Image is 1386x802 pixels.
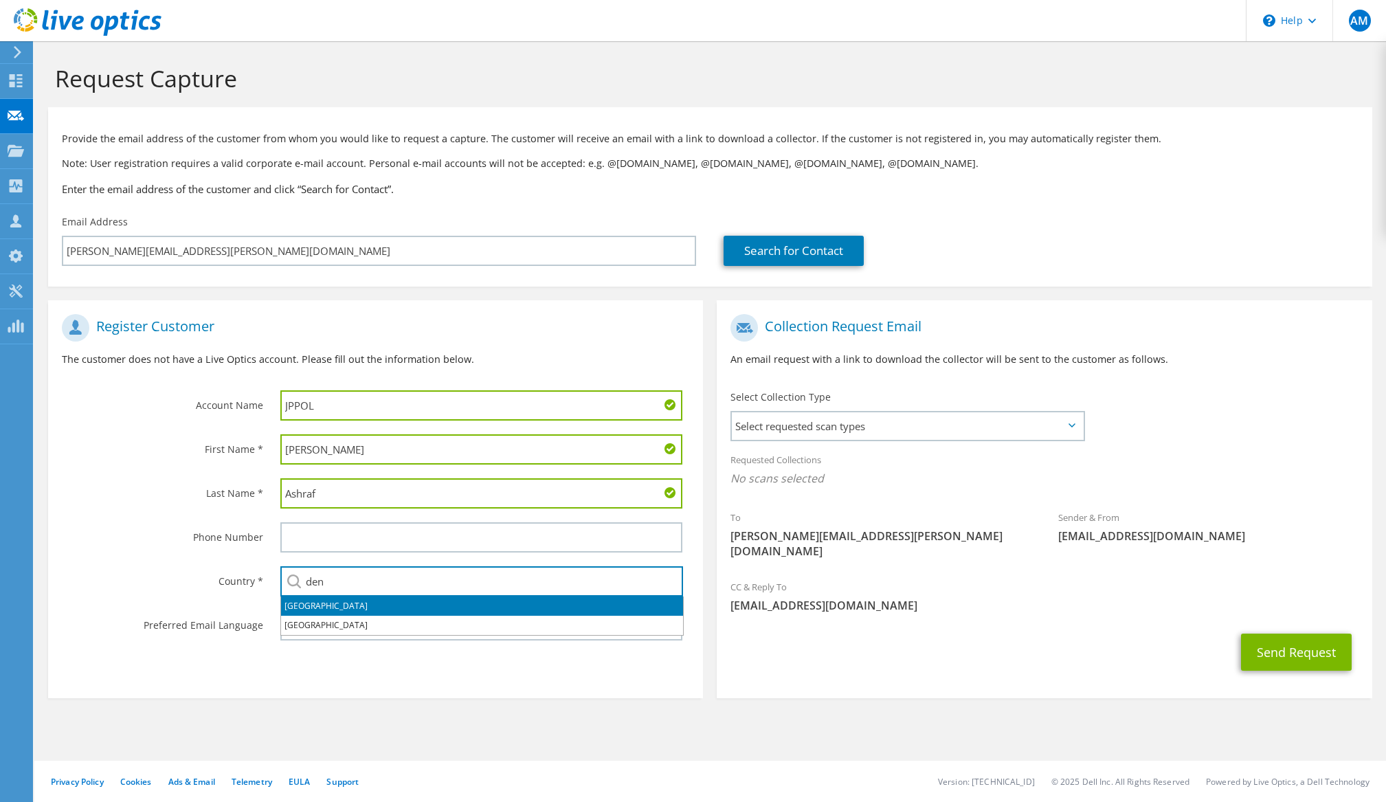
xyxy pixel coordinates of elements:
label: Email Address [62,215,128,229]
div: To [717,503,1044,566]
span: [PERSON_NAME][EMAIL_ADDRESS][PERSON_NAME][DOMAIN_NAME] [730,528,1031,559]
p: An email request with a link to download the collector will be sent to the customer as follows. [730,352,1358,367]
label: Preferred Email Language [62,610,263,632]
h3: Enter the email address of the customer and click “Search for Contact”. [62,181,1359,197]
a: Ads & Email [168,776,215,788]
label: Account Name [62,390,263,412]
svg: \n [1263,14,1275,27]
label: Select Collection Type [730,390,831,404]
span: [EMAIL_ADDRESS][DOMAIN_NAME] [1058,528,1359,544]
h1: Collection Request Email [730,314,1351,342]
span: Select requested scan types [732,412,1083,440]
h1: Register Customer [62,314,682,342]
li: Version: [TECHNICAL_ID] [938,776,1035,788]
span: [EMAIL_ADDRESS][DOMAIN_NAME] [730,598,1358,613]
a: Search for Contact [724,236,864,266]
a: Support [326,776,359,788]
a: Privacy Policy [51,776,104,788]
button: Send Request [1241,634,1352,671]
h1: Request Capture [55,64,1359,93]
span: No scans selected [730,471,1358,486]
label: Last Name * [62,478,263,500]
div: Sender & From [1044,503,1372,550]
a: EULA [289,776,310,788]
div: CC & Reply To [717,572,1372,620]
label: First Name * [62,434,263,456]
li: © 2025 Dell Inc. All Rights Reserved [1051,776,1189,788]
li: [GEOGRAPHIC_DATA] [281,597,683,616]
p: Provide the email address of the customer from whom you would like to request a capture. The cust... [62,131,1359,146]
div: Requested Collections [717,445,1372,496]
label: Country * [62,566,263,588]
li: Powered by Live Optics, a Dell Technology [1206,776,1370,788]
p: Note: User registration requires a valid corporate e-mail account. Personal e-mail accounts will ... [62,156,1359,171]
label: Phone Number [62,522,263,544]
a: Cookies [120,776,152,788]
a: Telemetry [232,776,272,788]
li: [GEOGRAPHIC_DATA] [281,616,683,635]
span: AM [1349,10,1371,32]
p: The customer does not have a Live Optics account. Please fill out the information below. [62,352,689,367]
